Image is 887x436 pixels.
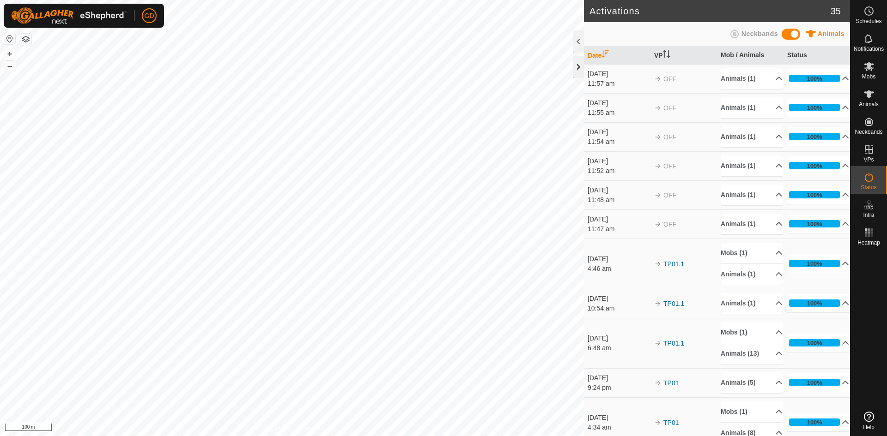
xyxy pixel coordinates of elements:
[588,334,650,343] div: [DATE]
[789,299,840,307] div: 100%
[863,212,874,218] span: Infra
[588,224,650,234] div: 11:47 am
[588,304,650,313] div: 10:54 am
[807,378,822,387] div: 100%
[11,7,127,24] img: Gallagher Logo
[721,155,783,176] p-accordion-header: Animals (1)
[584,47,650,65] th: Date
[807,74,822,83] div: 100%
[650,47,717,65] th: VP
[855,129,882,135] span: Neckbands
[863,157,874,162] span: VPs
[787,334,849,352] p-accordion-header: 100%
[789,191,840,198] div: 100%
[654,221,662,228] img: arrow
[789,162,840,169] div: 100%
[789,133,840,140] div: 100%
[787,156,849,175] p-accordion-header: 100%
[654,162,662,170] img: arrow
[789,104,840,111] div: 100%
[741,30,778,37] span: Neckbands
[20,34,31,45] button: Map Layers
[663,379,679,387] a: TP01
[588,69,650,79] div: [DATE]
[789,220,840,227] div: 100%
[588,127,650,137] div: [DATE]
[721,243,783,263] p-accordion-header: Mobs (1)
[663,419,679,426] a: TP01
[589,6,831,17] h2: Activations
[807,418,822,427] div: 100%
[807,220,822,228] div: 100%
[851,408,887,434] a: Help
[588,108,650,118] div: 11:55 am
[588,294,650,304] div: [DATE]
[654,260,662,268] img: arrow
[663,260,684,268] a: TP01.1
[588,98,650,108] div: [DATE]
[721,401,783,422] p-accordion-header: Mobs (1)
[721,264,783,285] p-accordion-header: Animals (1)
[588,215,650,224] div: [DATE]
[654,104,662,112] img: arrow
[721,97,783,118] p-accordion-header: Animals (1)
[789,379,840,386] div: 100%
[663,191,676,199] span: OFF
[721,126,783,147] p-accordion-header: Animals (1)
[807,299,822,308] div: 100%
[787,373,849,392] p-accordion-header: 100%
[807,191,822,199] div: 100%
[784,47,850,65] th: Status
[588,423,650,432] div: 4:34 am
[863,424,875,430] span: Help
[807,161,822,170] div: 100%
[721,372,783,393] p-accordion-header: Animals (5)
[787,185,849,204] p-accordion-header: 100%
[854,46,884,52] span: Notifications
[663,75,676,83] span: OFF
[818,30,844,37] span: Animals
[663,221,676,228] span: OFF
[831,4,841,18] span: 35
[663,300,684,307] a: TP01.1
[588,156,650,166] div: [DATE]
[721,343,783,364] p-accordion-header: Animals (13)
[807,339,822,347] div: 100%
[588,413,650,423] div: [DATE]
[654,419,662,426] img: arrow
[857,240,880,245] span: Heatmap
[721,322,783,343] p-accordion-header: Mobs (1)
[663,162,676,170] span: OFF
[787,127,849,146] p-accordion-header: 100%
[789,260,840,267] div: 100%
[601,52,609,59] p-sorticon: Activate to sort
[588,137,650,147] div: 11:54 am
[789,418,840,426] div: 100%
[787,413,849,431] p-accordion-header: 100%
[787,98,849,117] p-accordion-header: 100%
[4,60,15,72] button: –
[721,185,783,205] p-accordion-header: Animals (1)
[301,424,328,432] a: Contact Us
[717,47,784,65] th: Mob / Animals
[145,11,154,21] span: GD
[859,102,879,107] span: Animals
[4,33,15,44] button: Reset Map
[787,254,849,273] p-accordion-header: 100%
[856,18,881,24] span: Schedules
[721,214,783,234] p-accordion-header: Animals (1)
[807,132,822,141] div: 100%
[663,133,676,141] span: OFF
[588,166,650,176] div: 11:52 am
[663,52,670,59] p-sorticon: Activate to sort
[588,373,650,383] div: [DATE]
[654,133,662,141] img: arrow
[654,379,662,387] img: arrow
[4,48,15,60] button: +
[807,259,822,268] div: 100%
[588,343,650,353] div: 6:48 am
[255,424,290,432] a: Privacy Policy
[663,340,684,347] a: TP01.1
[787,215,849,233] p-accordion-header: 100%
[588,79,650,89] div: 11:57 am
